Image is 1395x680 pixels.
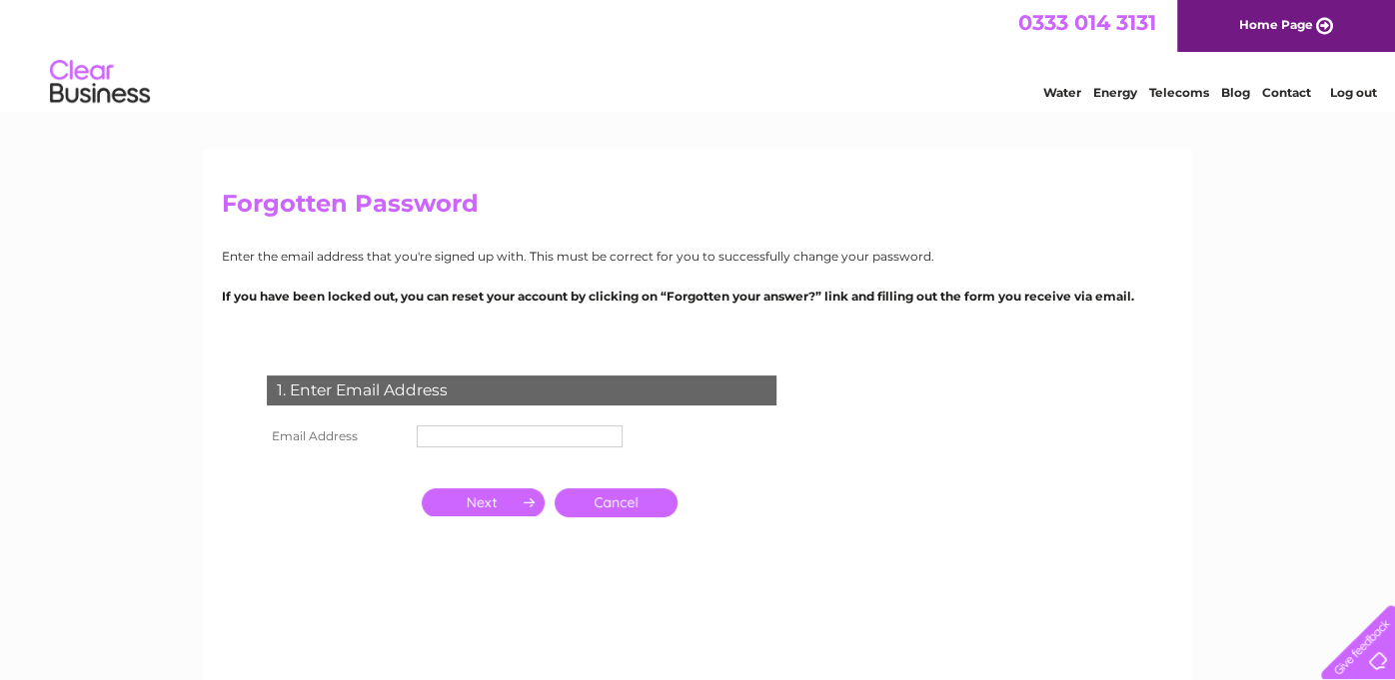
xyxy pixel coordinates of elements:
a: 0333 014 3131 [1018,10,1156,35]
p: If you have been locked out, you can reset your account by clicking on “Forgotten your answer?” l... [222,287,1173,306]
a: Log out [1329,85,1376,100]
a: Blog [1221,85,1250,100]
a: Telecoms [1149,85,1209,100]
div: 1. Enter Email Address [267,375,776,405]
a: Energy [1093,85,1137,100]
h2: Forgotten Password [222,190,1173,228]
div: Clear Business is a trading name of Verastar Limited (registered in [GEOGRAPHIC_DATA] No. 3667643... [227,11,1171,97]
th: Email Address [262,420,412,452]
p: Enter the email address that you're signed up with. This must be correct for you to successfully ... [222,247,1173,266]
a: Contact [1262,85,1311,100]
a: Cancel [555,488,678,517]
img: logo.png [49,52,151,113]
a: Water [1043,85,1081,100]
